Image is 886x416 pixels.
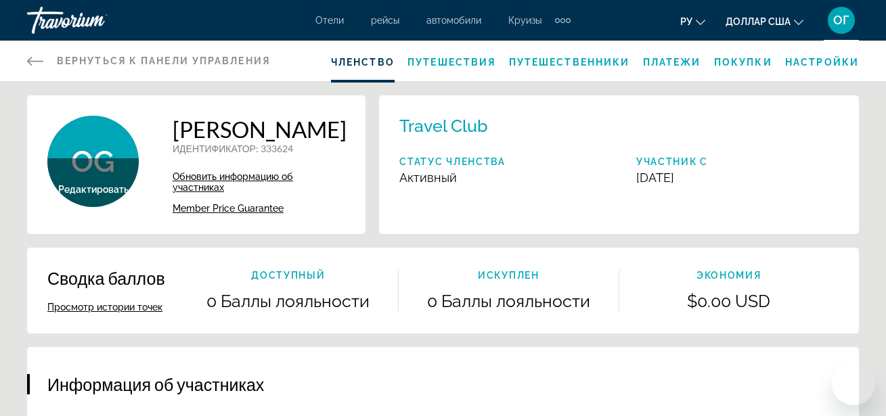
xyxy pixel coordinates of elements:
a: автомобили [426,15,481,26]
p: искуплен [399,270,618,281]
button: Дополнительные элементы навигации [555,9,571,31]
p: Участник с [636,156,708,167]
font: ОГ [833,13,849,27]
p: Экономия [619,270,839,281]
a: Покупки [714,57,772,68]
h3: Информация об участниках [47,374,839,394]
p: Статус членства [399,156,505,167]
a: рейсы [371,15,399,26]
a: Настройки [785,57,859,68]
p: : 333624 [173,143,347,154]
font: ру [680,16,692,27]
span: Member Price Guarantee [173,203,284,214]
span: ИДЕНТИФИКАТОР [173,143,256,154]
a: Членство [331,57,395,68]
span: Обновить информацию об участниках [173,171,293,193]
p: Сводка баллов [47,268,165,288]
a: Вернуться к панели управления [27,41,270,81]
a: Обновить информацию об участниках [173,171,347,193]
p: Активный [399,170,505,185]
a: Травориум [27,3,162,38]
p: 0 Баллы лояльности [399,291,618,311]
p: Travel Club [399,116,488,136]
a: Платежи [643,57,701,68]
a: Путешественники [509,57,630,68]
span: Редактировать [58,184,129,195]
span: OG [71,144,115,179]
h1: [PERSON_NAME] [173,116,347,143]
a: Круизы [508,15,541,26]
font: Вернуться к панели управления [57,55,270,66]
a: Отели [315,15,344,26]
p: $0.00 USD [619,291,839,311]
iframe: Кнопка запуска окна обмена сообщениями [832,362,875,405]
button: Редактировать [58,183,129,195]
p: Доступный [179,270,398,281]
button: Просмотр истории точек [47,301,162,313]
a: Путешествия [407,57,495,68]
p: 0 Баллы лояльности [179,291,398,311]
button: Изменить валюту [726,11,803,31]
button: Изменить язык [680,11,705,31]
font: доллар США [726,16,791,27]
p: [DATE] [636,170,708,185]
button: Меню пользователя [824,6,859,34]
